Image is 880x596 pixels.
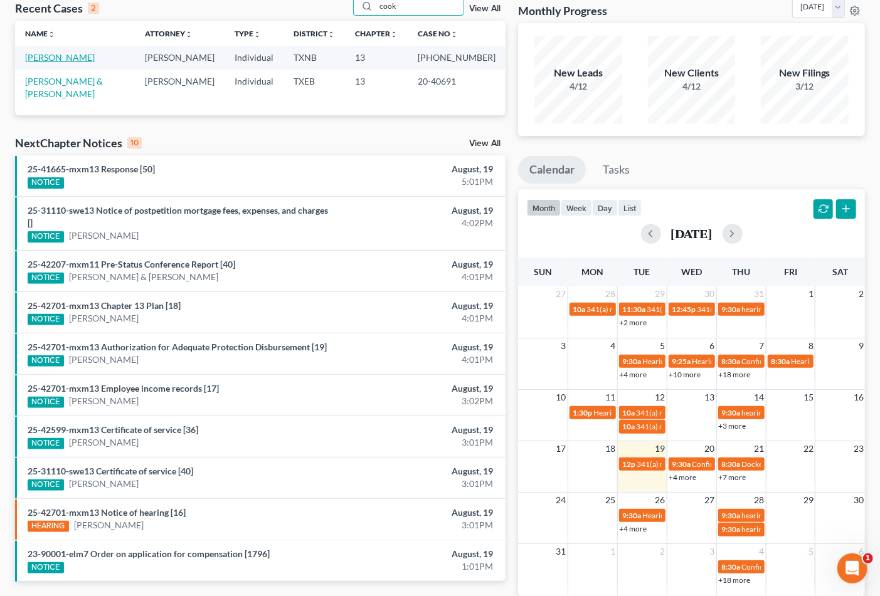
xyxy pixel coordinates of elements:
[722,562,741,572] span: 8:30a
[857,338,865,353] span: 9
[704,286,716,301] span: 30
[618,199,642,216] button: list
[135,46,225,69] td: [PERSON_NAME]
[672,357,691,366] span: 9:25a
[534,80,622,93] div: 4/12
[719,370,751,379] a: +18 more
[722,305,741,314] span: 9:30a
[648,80,736,93] div: 4/12
[346,395,493,407] div: 3:02PM
[784,266,797,277] span: Fri
[225,70,284,105] td: Individual
[672,459,691,469] span: 9:30a
[346,175,493,188] div: 5:01PM
[654,286,667,301] span: 29
[253,31,261,38] i: unfold_more
[623,511,642,520] span: 9:30a
[697,305,819,314] span: 341(a) meeting for [PERSON_NAME]
[692,357,790,366] span: Hearing for [PERSON_NAME]
[28,314,64,325] div: NOTICE
[852,390,865,405] span: 16
[28,355,64,367] div: NOTICE
[28,562,64,573] div: NOTICE
[807,286,815,301] span: 1
[346,548,493,560] div: August, 19
[15,135,142,150] div: NextChapter Notices
[681,266,702,277] span: Wed
[346,560,493,573] div: 1:01PM
[284,46,345,69] td: TXNB
[346,424,493,436] div: August, 19
[555,286,568,301] span: 27
[857,544,865,559] span: 6
[294,29,335,38] a: Districtunfold_more
[623,408,635,417] span: 10a
[623,459,636,469] span: 12p
[28,424,198,435] a: 25-42599-mxm13 Certificate of service [36]
[534,66,622,80] div: New Leads
[561,199,592,216] button: week
[74,519,144,531] a: [PERSON_NAME]
[659,544,667,559] span: 2
[346,341,493,353] div: August, 19
[643,357,681,366] span: Hearing for
[88,3,99,14] div: 2
[719,473,746,482] a: +7 more
[48,31,55,38] i: unfold_more
[610,338,617,353] span: 4
[732,266,750,277] span: Thu
[28,177,64,189] div: NOTICE
[610,544,617,559] span: 1
[345,46,408,69] td: 13
[771,357,790,366] span: 8:30a
[758,544,766,559] span: 4
[742,408,839,417] span: hearing for [PERSON_NAME]
[225,46,284,69] td: Individual
[659,338,667,353] span: 5
[648,66,736,80] div: New Clients
[852,441,865,456] span: 23
[753,286,766,301] span: 31
[623,422,635,431] span: 10a
[555,493,568,508] span: 24
[637,408,758,417] span: 341(a) meeting for [PERSON_NAME]
[555,544,568,559] span: 31
[28,383,219,394] a: 25-42701-mxm13 Employee income records [17]
[28,273,64,284] div: NOTICE
[28,438,64,449] div: NOTICE
[837,553,867,583] iframe: Intercom live chat
[722,459,741,469] span: 8:30a
[327,31,335,38] i: unfold_more
[852,493,865,508] span: 30
[637,422,758,431] span: 341(a) meeting for [PERSON_NAME]
[69,229,139,242] a: [PERSON_NAME]
[742,305,839,314] span: hearing for [PERSON_NAME]
[647,305,708,314] span: 341(a) meeting for
[591,156,641,184] a: Tasks
[722,357,741,366] span: 8:30a
[722,525,741,534] span: 9:30a
[284,70,345,105] td: TXEB
[654,390,667,405] span: 12
[28,342,327,352] a: 25-42701-mxm13 Authorization for Adequate Protection Disbursement [19]
[637,459,832,469] span: 341(a) meeting for [PERSON_NAME] and [PERSON_NAME]
[534,266,552,277] span: Sun
[408,70,506,105] td: 20-40691
[346,312,493,325] div: 4:01PM
[605,390,617,405] span: 11
[518,3,607,18] h3: Monthly Progress
[620,524,647,533] a: +4 more
[69,395,139,407] a: [PERSON_NAME]
[69,478,139,490] a: [PERSON_NAME]
[28,548,270,559] a: 23-90001-elm7 Order on application for compensation [1796]
[346,436,493,449] div: 3:01PM
[346,506,493,519] div: August, 19
[761,80,849,93] div: 3/12
[605,441,617,456] span: 18
[28,300,181,311] a: 25-42701-mxm13 Chapter 13 Plan [18]
[28,205,328,228] a: 25-31110-swe13 Notice of postpetition mortgage fees, expenses, and charges []
[592,199,618,216] button: day
[587,305,775,314] span: 341(a) meeting for [PERSON_NAME] & [PERSON_NAME]
[623,357,642,366] span: 9:30a
[704,441,716,456] span: 20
